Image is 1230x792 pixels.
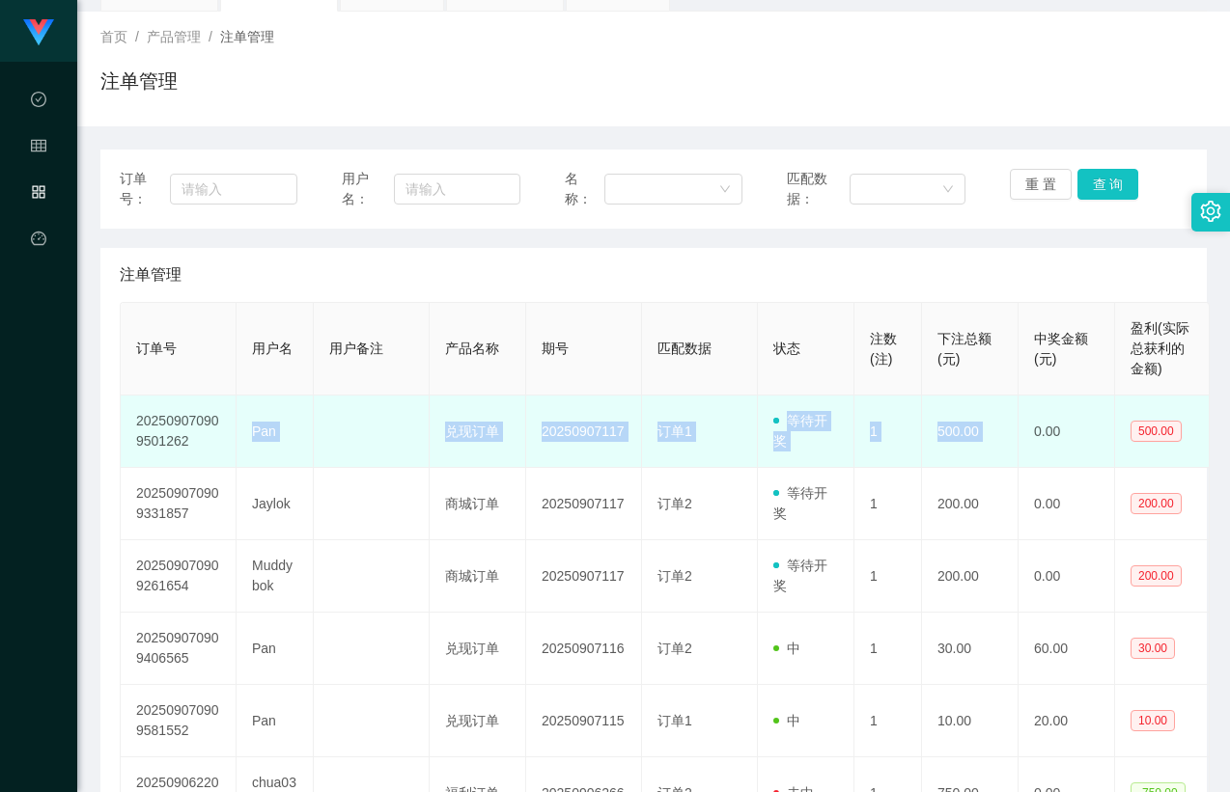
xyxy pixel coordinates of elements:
h1: 注单管理 [100,67,178,96]
span: 期号 [542,341,569,356]
span: 中奖金额(元) [1034,331,1088,367]
button: 查 询 [1077,169,1139,200]
td: 1 [854,613,922,685]
span: 等待开奖 [773,485,827,521]
span: 订单2 [657,641,692,656]
td: 60.00 [1019,613,1115,685]
td: Pan [237,613,314,685]
td: 0.00 [1019,540,1115,613]
input: 请输入 [170,174,297,205]
img: logo.9652507e.png [23,19,54,46]
td: 202509070909581552 [121,685,237,757]
button: 重 置 [1010,169,1072,200]
span: 用户名： [342,169,393,209]
input: 请输入 [394,174,520,205]
span: 订单1 [657,423,692,439]
span: 注单管理 [220,29,274,44]
span: 注数(注) [870,331,897,367]
td: 20250907116 [526,613,642,685]
span: 匹配数据： [787,169,850,209]
span: 状态 [773,341,800,356]
td: 1 [854,685,922,757]
i: 图标: appstore-o [31,176,46,214]
td: 202509070909406565 [121,613,237,685]
span: 首页 [100,29,127,44]
td: 1 [854,540,922,613]
td: 500.00 [922,396,1019,468]
a: 图标: dashboard平台首页 [31,220,46,415]
td: Muddybok [237,540,314,613]
span: 盈利(实际总获利的金额) [1131,320,1189,376]
span: 下注总额(元) [937,331,992,367]
span: 订单号 [136,341,177,356]
td: 20.00 [1019,685,1115,757]
span: 产品管理 [31,185,46,357]
td: 20250907117 [526,540,642,613]
i: 图标: down [942,183,954,197]
span: 中 [773,713,800,728]
span: / [209,29,212,44]
span: 匹配数据 [657,341,712,356]
td: Pan [237,685,314,757]
span: / [135,29,139,44]
span: 会员管理 [31,139,46,311]
span: 产品管理 [147,29,201,44]
span: 名称： [565,169,604,209]
td: 0.00 [1019,468,1115,540]
span: 10.00 [1131,710,1175,731]
td: 20250907115 [526,685,642,757]
span: 订单号： [120,169,170,209]
span: 200.00 [1131,565,1182,587]
td: 1 [854,396,922,468]
span: 等待开奖 [773,558,827,593]
td: 30.00 [922,613,1019,685]
span: 数据中心 [31,93,46,264]
i: 图标: table [31,129,46,168]
span: 用户名 [252,341,293,356]
td: 200.00 [922,468,1019,540]
td: 20250907117 [526,396,642,468]
i: 图标: check-circle-o [31,83,46,122]
span: 200.00 [1131,493,1182,514]
td: 商城订单 [430,540,526,613]
td: 兑现订单 [430,685,526,757]
span: 订单1 [657,713,692,728]
td: 0.00 [1019,396,1115,468]
span: 订单2 [657,568,692,584]
span: 产品名称 [445,341,499,356]
td: 兑现订单 [430,613,526,685]
td: 202509070909331857 [121,468,237,540]
span: 中 [773,641,800,656]
span: 注单管理 [120,263,182,287]
td: 1 [854,468,922,540]
td: Jaylok [237,468,314,540]
td: 202509070909501262 [121,396,237,468]
td: 10.00 [922,685,1019,757]
td: 20250907117 [526,468,642,540]
td: 200.00 [922,540,1019,613]
span: 用户备注 [329,341,383,356]
i: 图标: down [719,183,731,197]
td: Pan [237,396,314,468]
td: 兑现订单 [430,396,526,468]
td: 商城订单 [430,468,526,540]
span: 等待开奖 [773,413,827,449]
span: 500.00 [1131,421,1182,442]
span: 订单2 [657,496,692,511]
td: 202509070909261654 [121,540,237,613]
i: 图标: setting [1200,201,1221,222]
span: 30.00 [1131,638,1175,659]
